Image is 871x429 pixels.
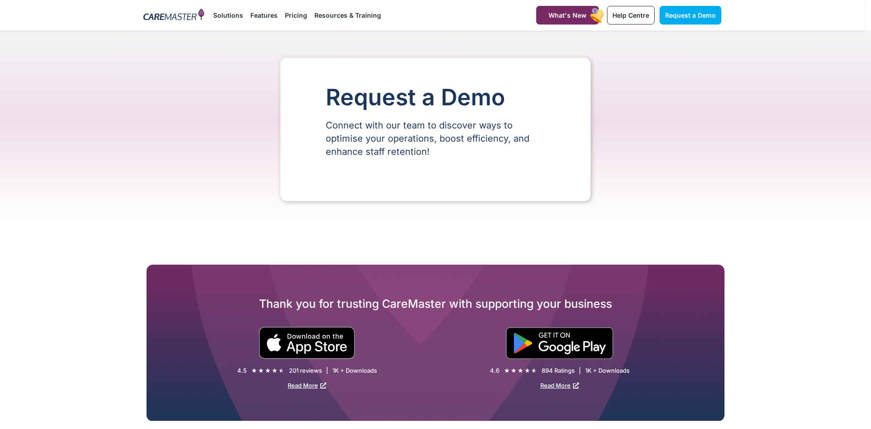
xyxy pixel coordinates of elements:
span: Help Centre [612,11,649,19]
div: 4.6/5 [504,366,537,375]
span: Request a Demo [665,11,716,19]
i: ★ [272,366,278,375]
a: Help Centre [607,6,655,25]
div: 4.5 [237,367,247,375]
a: Read More [540,382,579,389]
i: ★ [251,366,257,375]
h2: Thank you for trusting CareMaster with supporting your business [147,296,724,311]
i: ★ [258,366,264,375]
i: ★ [511,366,517,375]
i: ★ [279,366,284,375]
a: Read More [288,382,326,389]
i: ★ [265,366,271,375]
i: ★ [504,366,510,375]
img: small black download on the apple app store button. [259,327,355,359]
i: ★ [518,366,524,375]
h1: Request a Demo [326,85,545,110]
p: Connect with our team to discover ways to optimise your operations, boost efficiency, and enhance... [326,119,545,158]
span: What's New [548,11,587,19]
div: 4.5/5 [251,366,284,375]
img: "Get is on" Black Google play button. [506,327,613,359]
a: Request a Demo [660,6,721,25]
i: ★ [531,366,537,375]
img: CareMaster Logo [143,9,205,22]
i: ★ [524,366,530,375]
div: 894 Ratings | 1K + Downloads [542,367,630,375]
a: What's New [536,6,599,25]
div: 4.6 [490,367,499,375]
div: 201 reviews | 1K + Downloads [289,367,377,375]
